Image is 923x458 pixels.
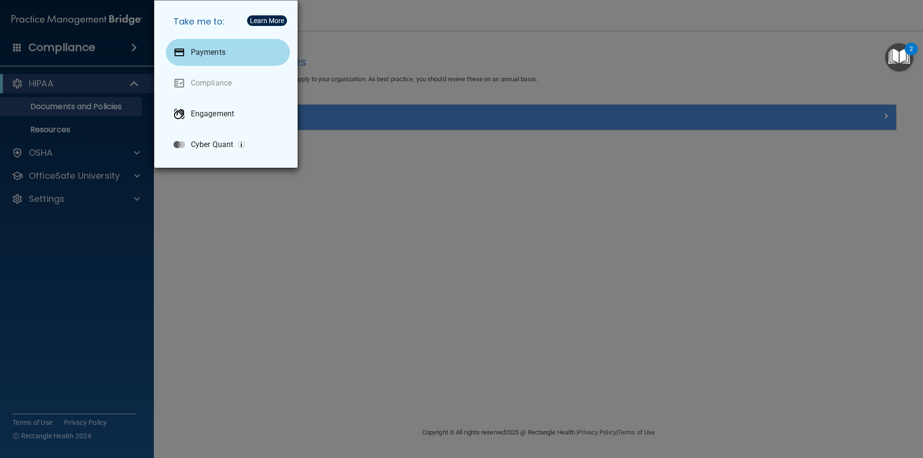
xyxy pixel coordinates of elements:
[166,39,290,66] a: Payments
[885,43,913,72] button: Open Resource Center, 2 new notifications
[166,131,290,158] a: Cyber Quant
[191,140,233,149] p: Cyber Quant
[166,70,290,97] a: Compliance
[191,109,234,119] p: Engagement
[166,8,290,35] h5: Take me to:
[166,100,290,127] a: Engagement
[191,48,225,57] p: Payments
[250,17,284,24] div: Learn More
[910,49,913,62] div: 2
[247,15,287,26] button: Learn More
